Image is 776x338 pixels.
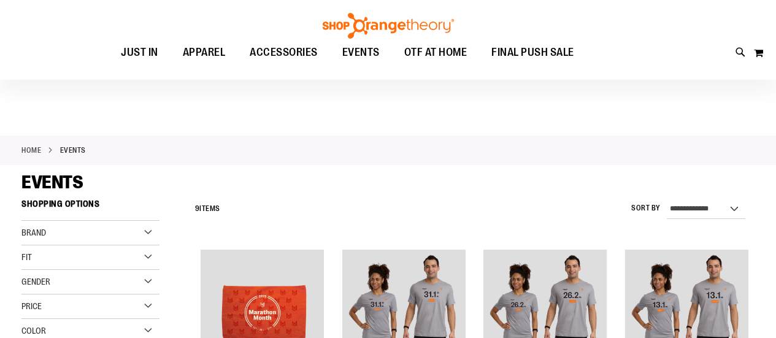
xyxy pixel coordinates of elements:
[250,39,318,66] span: ACCESSORIES
[195,204,200,213] span: 9
[195,199,220,218] h2: Items
[121,39,158,66] span: JUST IN
[631,203,661,213] label: Sort By
[21,228,46,237] span: Brand
[21,270,159,294] div: Gender
[21,145,41,156] a: Home
[21,294,159,319] div: Price
[109,39,171,67] a: JUST IN
[183,39,226,66] span: APPAREL
[491,39,574,66] span: FINAL PUSH SALE
[21,221,159,245] div: Brand
[404,39,467,66] span: OTF AT HOME
[21,252,32,262] span: Fit
[21,193,159,221] strong: Shopping Options
[171,39,238,67] a: APPAREL
[237,39,330,67] a: ACCESSORIES
[321,13,456,39] img: Shop Orangetheory
[479,39,586,67] a: FINAL PUSH SALE
[21,277,50,286] span: Gender
[60,145,86,156] strong: EVENTS
[392,39,480,67] a: OTF AT HOME
[21,245,159,270] div: Fit
[21,172,83,193] span: EVENTS
[342,39,380,66] span: EVENTS
[21,301,42,311] span: Price
[21,326,46,336] span: Color
[330,39,392,66] a: EVENTS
